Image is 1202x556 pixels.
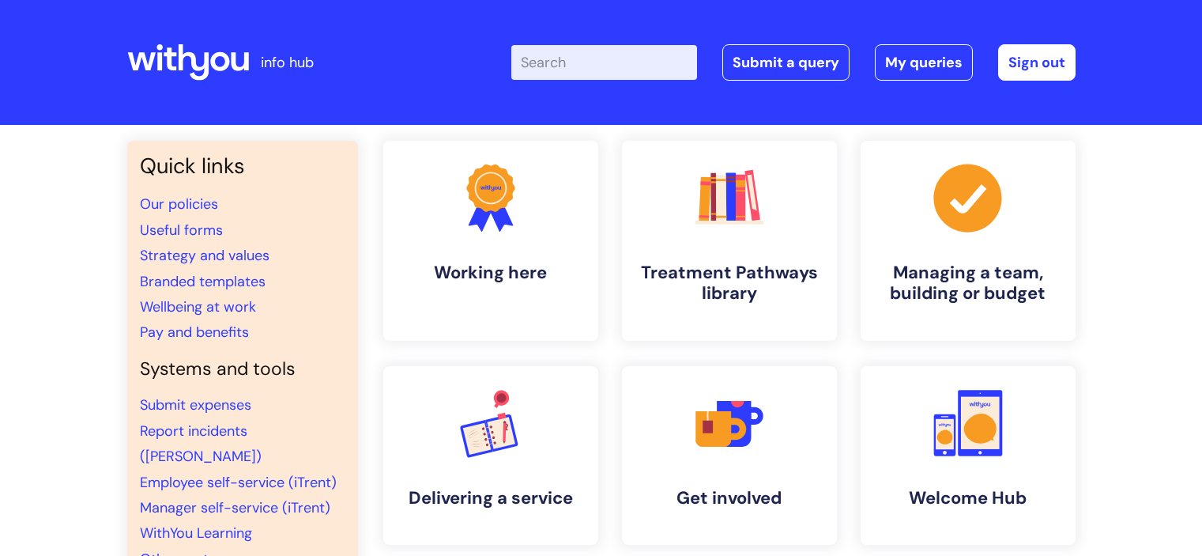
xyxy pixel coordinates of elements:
[861,141,1076,341] a: Managing a team, building or budget
[140,498,330,517] a: Manager self-service (iTrent)
[140,323,249,342] a: Pay and benefits
[873,263,1063,304] h4: Managing a team, building or budget
[140,246,269,265] a: Strategy and values
[622,366,837,545] a: Get involved
[722,44,850,81] a: Submit a query
[261,50,314,75] p: info hub
[635,488,824,509] h4: Get involved
[383,141,598,341] a: Working here
[140,358,345,380] h4: Systems and tools
[140,473,337,492] a: Employee self-service (iTrent)
[622,141,837,341] a: Treatment Pathways library
[873,488,1063,509] h4: Welcome Hub
[140,395,251,414] a: Submit expenses
[396,263,586,283] h4: Working here
[635,263,824,304] h4: Treatment Pathways library
[998,44,1076,81] a: Sign out
[140,153,345,179] h3: Quick links
[383,366,598,545] a: Delivering a service
[140,195,218,214] a: Our policies
[140,272,266,291] a: Branded templates
[140,297,256,316] a: Wellbeing at work
[140,524,252,543] a: WithYou Learning
[875,44,973,81] a: My queries
[396,488,586,509] h4: Delivering a service
[140,221,223,240] a: Useful forms
[511,45,697,80] input: Search
[511,44,1076,81] div: | -
[140,422,262,466] a: Report incidents ([PERSON_NAME])
[861,366,1076,545] a: Welcome Hub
